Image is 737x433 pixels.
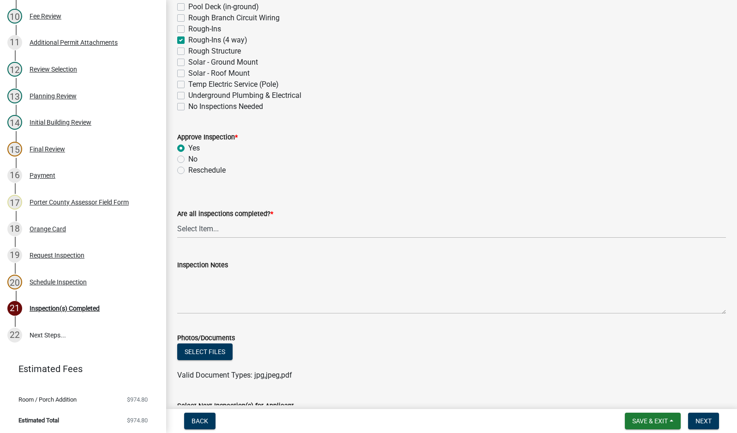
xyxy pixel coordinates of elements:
[188,154,198,165] label: No
[7,115,22,130] div: 14
[188,1,259,12] label: Pool Deck (in-ground)
[30,93,77,99] div: Planning Review
[7,222,22,236] div: 18
[188,57,258,68] label: Solar - Ground Mount
[30,66,77,72] div: Review Selection
[188,12,280,24] label: Rough Branch Circuit Wiring
[188,68,250,79] label: Solar - Roof Mount
[127,397,148,403] span: $974.80
[192,417,208,425] span: Back
[625,413,681,429] button: Save & Exit
[188,79,279,90] label: Temp Electric Service (Pole)
[7,62,22,77] div: 12
[177,343,233,360] button: Select files
[18,397,77,403] span: Room / Porch Addition
[7,360,151,378] a: Estimated Fees
[632,417,668,425] span: Save & Exit
[30,39,118,46] div: Additional Permit Attachments
[177,262,228,269] label: Inspection Notes
[177,371,292,379] span: Valid Document Types: jpg,jpeg,pdf
[177,335,235,342] label: Photos/Documents
[30,252,84,259] div: Request Inspection
[7,328,22,343] div: 22
[30,13,61,19] div: Fee Review
[7,89,22,103] div: 13
[7,301,22,316] div: 21
[188,24,221,35] label: Rough-Ins
[188,143,200,154] label: Yes
[184,413,216,429] button: Back
[177,403,296,409] label: Select Next Inspection(s) for Applicant.
[188,165,226,176] label: Reschedule
[7,275,22,289] div: 20
[177,211,273,217] label: Are all inspections completed?
[7,9,22,24] div: 10
[30,119,91,126] div: Initial Building Review
[30,305,100,312] div: Inspection(s) Completed
[188,35,247,46] label: Rough-Ins (4 way)
[127,417,148,423] span: $974.80
[7,195,22,210] div: 17
[7,142,22,156] div: 15
[188,101,263,112] label: No Inspections Needed
[7,35,22,50] div: 11
[695,417,712,425] span: Next
[188,90,301,101] label: Underground Plumbing & Electrical
[30,226,66,232] div: Orange Card
[177,134,238,141] label: Approve Inspection
[18,417,59,423] span: Estimated Total
[30,146,65,152] div: Final Review
[30,279,87,285] div: Schedule Inspection
[30,172,55,179] div: Payment
[30,199,129,205] div: Porter County Assessor Field Form
[188,46,241,57] label: Rough Structure
[7,168,22,183] div: 16
[688,413,719,429] button: Next
[7,248,22,263] div: 19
